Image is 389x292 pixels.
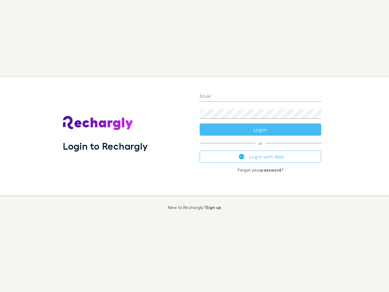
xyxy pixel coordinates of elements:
button: Log in with Xero [200,151,321,163]
a: Sign up [206,205,221,210]
img: Xero's logo [239,154,244,159]
img: Rechargly's Logo [63,116,133,130]
button: Log in [200,123,321,136]
a: password [260,167,281,172]
h1: Login to Rechargly [63,140,148,152]
p: New to Rechargly? [168,205,222,210]
p: Forgot your ? [200,168,321,172]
